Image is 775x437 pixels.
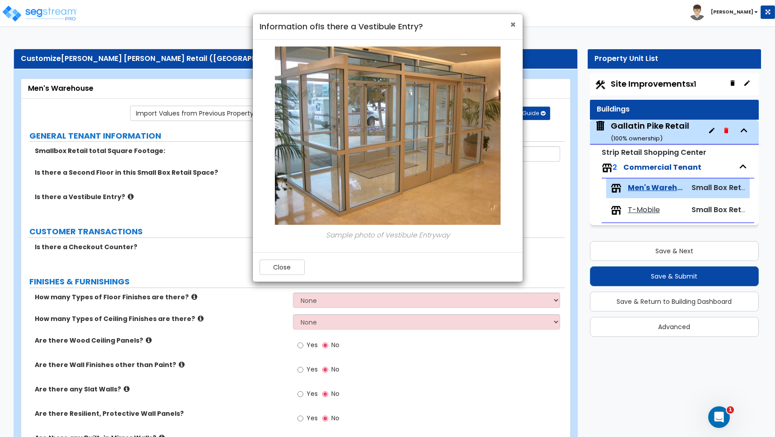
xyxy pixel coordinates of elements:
button: Close [260,260,305,275]
span: × [510,18,516,31]
em: Sample photo of Vestibule Entryway [326,230,450,240]
h4: Information of Is there a Vestibule Entry? [260,21,516,33]
span: 1 [727,406,734,414]
button: Close [510,20,516,29]
iframe: Intercom live chat [708,406,730,428]
img: 36.JPG [275,46,501,225]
